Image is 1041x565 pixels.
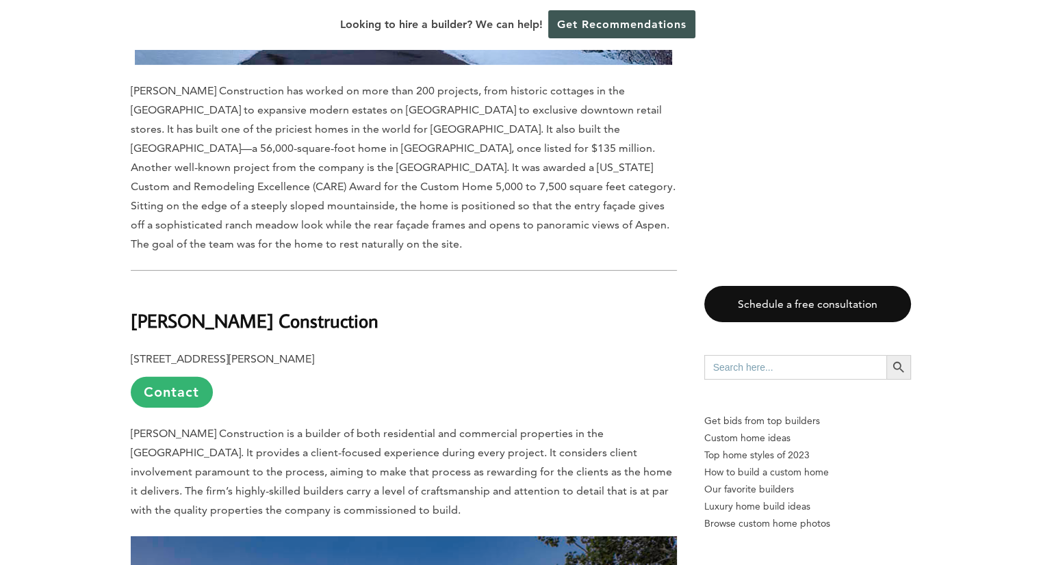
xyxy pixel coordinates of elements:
[891,360,906,375] svg: Search
[548,10,695,38] a: Get Recommendations
[704,464,911,481] a: How to build a custom home
[704,515,911,532] a: Browse custom home photos
[131,377,213,408] a: Contact
[704,430,911,447] a: Custom home ideas
[704,447,911,464] a: Top home styles of 2023
[704,481,911,498] a: Our favorite builders
[131,352,314,365] b: [STREET_ADDRESS][PERSON_NAME]
[704,498,911,515] a: Luxury home build ideas
[131,427,672,516] span: [PERSON_NAME] Construction is a builder of both residential and commercial properties in the [GEO...
[704,355,886,380] input: Search here...
[704,412,911,430] p: Get bids from top builders
[131,84,676,250] span: [PERSON_NAME] Construction has worked on more than 200 projects, from historic cottages in the [G...
[704,286,911,322] a: Schedule a free consultation
[131,308,378,332] b: [PERSON_NAME] Construction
